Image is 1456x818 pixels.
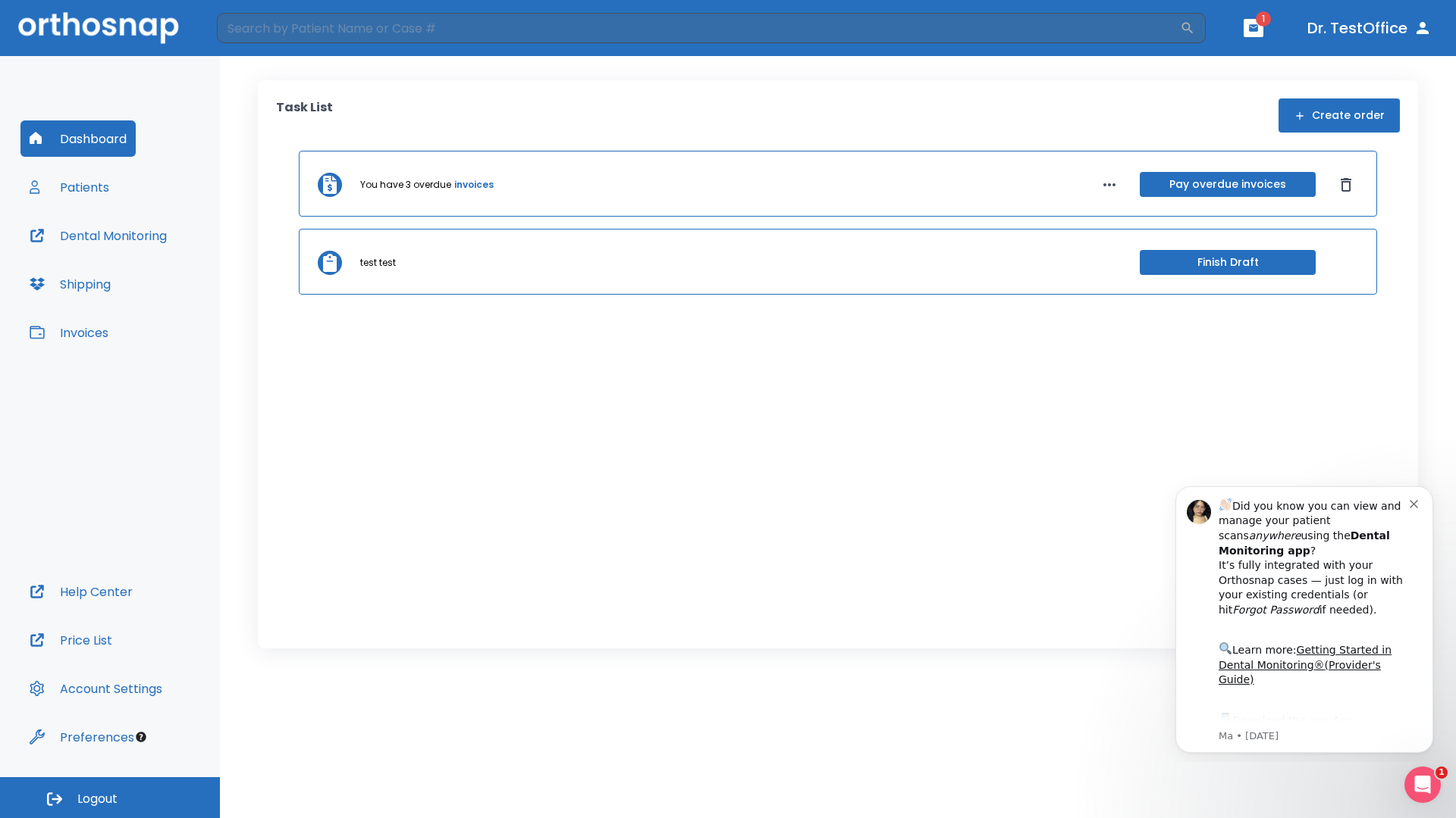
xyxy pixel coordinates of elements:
[1404,766,1441,803] iframe: Intercom live chat
[360,178,451,192] p: You have 3 overdue
[20,670,171,707] button: Account Settings
[66,238,257,315] div: Download the app: | ​ Let us know if you need help getting started!
[20,622,121,658] button: Price List
[217,13,1180,43] input: Search by Patient Name or Case #
[66,257,257,270] p: Message from Ma, sent 4w ago
[77,791,118,807] span: Logout
[1140,172,1316,197] button: Pay overdue invoices
[20,314,118,351] button: Invoices
[18,12,179,43] img: Orthosnap
[257,23,269,36] button: Dismiss notification
[20,719,143,755] button: Preferences
[1153,473,1456,762] iframe: Intercom notifications message
[1279,98,1400,133] button: Create order
[20,169,118,205] button: Patients
[360,256,396,270] p: test test
[1256,11,1271,27] span: 1
[20,573,142,610] button: Help Center
[20,266,120,302] button: Shipping
[20,217,176,254] button: Dental Monitoring
[20,120,136,157] button: Dashboard
[66,242,201,269] a: App Store
[1334,173,1358,197] button: Dismiss
[454,178,494,192] a: invoices
[1301,14,1438,42] button: Dr. TestOffice
[1436,766,1448,779] span: 1
[134,730,148,744] div: Tooltip anchor
[1140,250,1316,275] button: Finish Draft
[276,98,333,133] p: Task List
